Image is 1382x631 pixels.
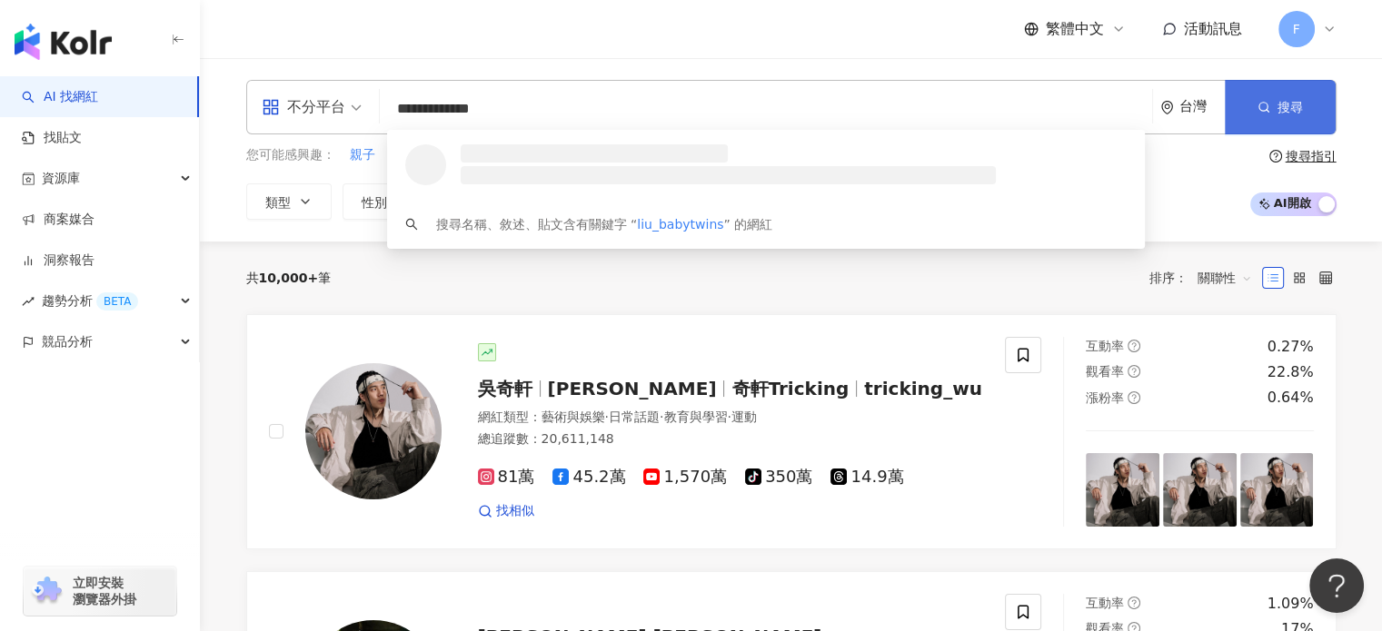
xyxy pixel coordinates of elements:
[22,211,94,229] a: 商案媒合
[349,145,376,165] button: 親子
[727,409,731,424] span: ·
[259,271,319,285] span: 10,000+
[1268,594,1314,614] div: 1.09%
[1286,149,1337,163] div: 搜尋指引
[246,314,1337,549] a: KOL Avatar吳奇軒[PERSON_NAME]奇軒Trickingtricking_wu網紅類型：藝術與娛樂·日常話題·教育與學習·運動總追蹤數：20,611,14881萬45.2萬1,5...
[246,183,332,220] button: 類型
[643,468,727,487] span: 1,570萬
[246,271,332,285] div: 共 筆
[1128,391,1140,404] span: question-circle
[1179,99,1225,114] div: 台灣
[548,378,717,399] span: [PERSON_NAME]
[478,502,534,520] a: 找相似
[1086,339,1124,353] span: 互動率
[1292,19,1299,39] span: F
[1184,20,1242,37] span: 活動訊息
[262,93,345,122] div: 不分平台
[73,575,136,607] span: 立即安裝 瀏覽器外掛
[1160,101,1174,114] span: environment
[609,409,660,424] span: 日常話題
[22,88,98,106] a: searchAI 找網紅
[22,129,82,147] a: 找貼文
[731,378,849,399] span: 奇軒Tricking
[605,409,609,424] span: ·
[478,378,532,399] span: 吳奇軒
[1086,364,1124,379] span: 觀看率
[1309,558,1364,613] iframe: Help Scout Beacon - Open
[830,468,903,487] span: 14.9萬
[15,24,112,60] img: logo
[42,321,93,362] span: 競品分析
[1268,388,1314,408] div: 0.64%
[1128,340,1140,352] span: question-circle
[22,295,35,308] span: rise
[478,468,535,487] span: 81萬
[1128,596,1140,609] span: question-circle
[1086,596,1124,610] span: 互動率
[745,468,812,487] span: 350萬
[1278,100,1303,114] span: 搜尋
[436,214,773,234] div: 搜尋名稱、敘述、貼文含有關鍵字 “ ” 的網紅
[663,409,727,424] span: 教育與學習
[246,146,335,164] span: 您可能感興趣：
[1240,453,1314,527] img: post-image
[1268,362,1314,382] div: 22.8%
[1046,19,1104,39] span: 繁體中文
[42,158,80,199] span: 資源庫
[1225,80,1336,134] button: 搜尋
[1149,263,1262,292] div: 排序：
[362,195,387,210] span: 性別
[478,409,984,427] div: 網紅類型 ：
[22,251,94,270] a: 洞察報告
[350,146,375,164] span: 親子
[1086,453,1159,527] img: post-image
[731,409,757,424] span: 運動
[42,281,138,321] span: 趨勢分析
[29,577,65,606] img: chrome extension
[478,430,984,449] div: 總追蹤數 ： 20,611,148
[542,409,605,424] span: 藝術與娛樂
[1268,337,1314,357] div: 0.27%
[305,363,442,499] img: KOL Avatar
[1086,390,1124,405] span: 漲粉率
[96,292,138,311] div: BETA
[262,98,280,116] span: appstore
[1163,453,1237,527] img: post-image
[864,378,982,399] span: tricking_wu
[265,195,291,210] span: 類型
[637,217,723,232] span: liu_babytwins
[552,468,625,487] span: 45.2萬
[343,183,428,220] button: 性別
[405,218,418,231] span: search
[1128,365,1140,378] span: question-circle
[496,502,534,520] span: 找相似
[660,409,663,424] span: ·
[24,567,176,616] a: chrome extension立即安裝 瀏覽器外掛
[1198,263,1252,292] span: 關聯性
[1269,150,1282,163] span: question-circle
